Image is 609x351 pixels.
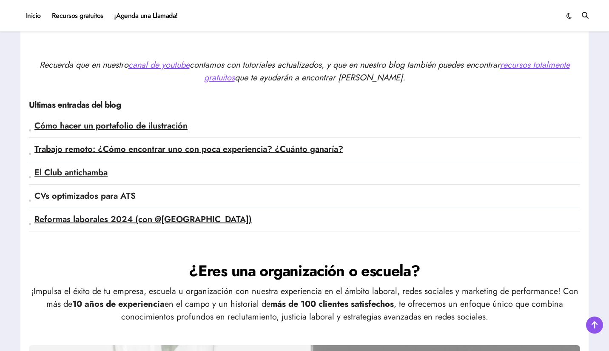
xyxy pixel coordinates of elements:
a: Reformas laborales 2024 (con @[GEOGRAPHIC_DATA]) [34,213,252,225]
h2: Ultimas entradas del blog [29,99,580,111]
a: CVs optimizados para ATS [34,190,136,202]
strong: 10 años de experiencia [72,298,165,310]
a: recursos totalmente gratuitos [204,59,570,84]
h2: ¿Eres una organización o escuela? [29,260,580,281]
p: ¡Impulsa el éxito de tu empresa, escuela u organización con nuestra experiencia en el ámbito labo... [29,285,580,323]
strong: más de 100 clientes satisfechos [270,298,394,310]
a: El Club antichamba [34,166,108,179]
a: ¡Agenda una Llamada! [109,4,183,27]
a: Inicio [20,4,46,27]
a: Recursos gratuitos [46,4,109,27]
a: Cómo hacer un portafolio de ilustración [34,120,188,132]
a: Trabajo remoto: ¿Cómo encontrar uno con poca experiencia? ¿Cuánto ganaría? [34,143,343,155]
a: canal de youtube [128,59,190,71]
em: Recuerda que en nuestro contamos con tutoriales actualizados, y que en nuestro blog también puede... [40,59,570,84]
